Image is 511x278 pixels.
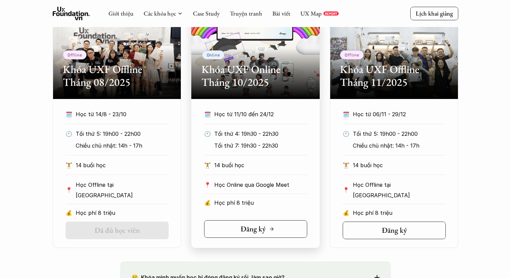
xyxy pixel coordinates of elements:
p: 📍 [66,187,72,193]
p: 🕙 [66,129,72,139]
p: Học từ 14/8 - 23/10 [76,109,156,119]
p: 🗓️ [204,109,211,119]
p: Lịch khai giảng [416,9,453,17]
p: Học Online qua Google Meet [214,180,307,190]
h2: Khóa UXF Online Tháng 10/2025 [201,63,310,89]
a: Bài viết [272,9,290,17]
p: 🗓️ [343,109,349,119]
p: 🗓️ [66,109,72,119]
p: Chiều chủ nhật: 14h - 17h [76,141,169,151]
p: Học từ 11/10 đến 24/12 [214,109,295,119]
p: 14 buổi học [76,160,169,170]
p: Học phí 8 triệu [76,208,169,218]
h5: Đăng ký [382,226,407,235]
p: Học từ 06/11 - 29/12 [353,109,433,119]
a: Lịch khai giảng [410,7,458,20]
h2: Khóa UXF Offline Tháng 08/2025 [63,63,171,89]
h5: Đã đủ học viên [95,226,140,235]
a: Đăng ký [343,222,446,239]
p: Học Offline tại [GEOGRAPHIC_DATA] [76,180,169,200]
p: Tối thứ 5: 19h00 - 22h00 [353,129,446,139]
p: 14 buổi học [214,160,307,170]
p: Online [207,52,220,57]
p: REPORT [325,11,337,16]
p: Học phí 8 triệu [353,208,446,218]
a: Truyện tranh [230,9,262,17]
p: Offline [68,52,82,57]
p: Tối thứ 4: 19h30 - 22h30 [214,129,307,139]
h2: Khóa UXF Offline Tháng 11/2025 [340,63,448,89]
p: Tối thứ 5: 19h00 - 22h00 [76,129,169,139]
a: Giới thiệu [108,9,133,17]
a: Đăng ký [204,220,307,238]
p: 🕙 [343,129,349,139]
p: Học phí 8 triệu [214,198,307,208]
p: Offline [345,52,359,57]
p: Tối thứ 7: 19h30 - 22h30 [214,141,307,151]
p: 14 buổi học [353,160,446,170]
p: 🏋️ [204,160,211,170]
a: Case Study [193,9,220,17]
a: Các khóa học [144,9,176,17]
p: 💰 [66,208,72,218]
p: 📍 [204,182,211,188]
a: REPORT [323,11,339,16]
p: 💰 [204,198,211,208]
p: 📍 [343,187,349,193]
a: UX Map [300,9,322,17]
p: 🕙 [204,129,211,139]
p: 🏋️ [343,160,349,170]
p: Học Offline tại [GEOGRAPHIC_DATA] [353,180,446,200]
p: Chiều chủ nhật: 14h - 17h [353,141,446,151]
h5: Đăng ký [241,225,266,233]
p: 💰 [343,208,349,218]
p: 🏋️ [66,160,72,170]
